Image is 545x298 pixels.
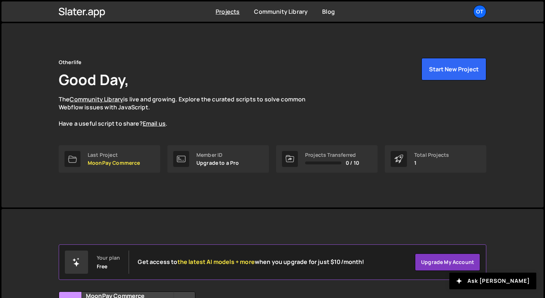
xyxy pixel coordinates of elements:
[138,259,364,265] h2: Get access to when you upgrade for just $10/month!
[449,273,536,289] button: Ask [PERSON_NAME]
[143,119,166,127] a: Email us
[196,152,239,158] div: Member ID
[421,58,486,80] button: Start New Project
[178,258,255,266] span: the latest AI models + more
[414,152,449,158] div: Total Projects
[414,160,449,166] p: 1
[443,244,470,249] label: View Mode
[216,8,240,16] a: Projects
[196,160,239,166] p: Upgrade to a Pro
[70,95,123,103] a: Community Library
[59,145,160,173] a: Last Project MoonPay Commerce
[254,8,308,16] a: Community Library
[59,70,129,89] h1: Good Day,
[305,152,359,158] div: Projects Transferred
[97,255,120,261] div: Your plan
[473,5,486,18] a: Ot
[59,58,81,67] div: Otherlife
[346,160,359,166] span: 0 / 10
[97,264,108,269] div: Free
[88,160,140,166] p: MoonPay Commerce
[322,8,335,16] a: Blog
[88,152,140,158] div: Last Project
[329,244,356,249] label: Created By
[59,244,108,249] label: Search for a project
[415,253,480,271] a: Upgrade my account
[59,95,320,128] p: The is live and growing. Explore the curated scripts to solve common Webflow issues with JavaScri...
